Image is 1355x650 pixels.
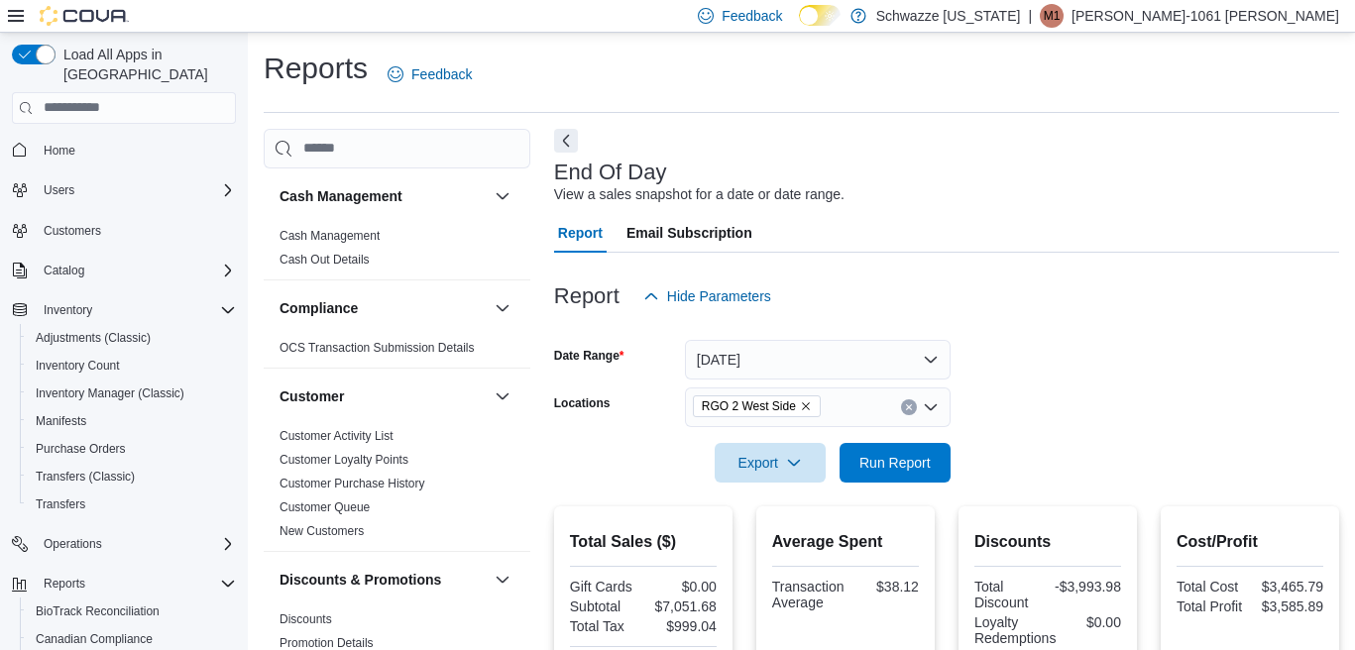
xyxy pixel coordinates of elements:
[36,572,93,596] button: Reports
[28,326,159,350] a: Adjustments (Classic)
[1044,4,1061,28] span: M1
[28,492,93,516] a: Transfers
[28,409,236,433] span: Manifests
[20,407,244,435] button: Manifests
[799,5,841,26] input: Dark Mode
[280,477,425,490] a: Customer Purchase History
[4,530,244,558] button: Operations
[28,465,236,488] span: Transfers (Classic)
[28,492,236,516] span: Transfers
[4,257,244,284] button: Catalog
[44,302,92,318] span: Inventory
[693,395,821,417] span: RGO 2 West Side
[1177,598,1246,614] div: Total Profit
[280,386,344,406] h3: Customer
[4,136,244,164] button: Home
[280,453,408,467] a: Customer Loyalty Points
[876,4,1021,28] p: Schwazze [US_STATE]
[36,532,110,556] button: Operations
[280,252,370,268] span: Cash Out Details
[558,213,603,253] span: Report
[280,452,408,468] span: Customer Loyalty Points
[36,603,160,619] span: BioTrack Reconciliation
[280,428,394,444] span: Customer Activity List
[28,465,143,488] a: Transfers (Classic)
[772,579,845,610] div: Transaction Average
[1052,579,1121,595] div: -$3,993.98
[1254,579,1323,595] div: $3,465.79
[554,129,578,153] button: Next
[280,340,475,356] span: OCS Transaction Submission Details
[36,358,120,374] span: Inventory Count
[280,523,364,539] span: New Customers
[36,218,236,243] span: Customers
[702,396,796,416] span: RGO 2 West Side
[36,178,82,202] button: Users
[554,395,611,411] label: Locations
[280,253,370,267] a: Cash Out Details
[40,6,129,26] img: Cova
[570,579,639,595] div: Gift Cards
[491,568,514,592] button: Discounts & Promotions
[722,6,782,26] span: Feedback
[1254,598,1323,614] div: $3,585.89
[280,476,425,491] span: Customer Purchase History
[44,576,85,592] span: Reports
[280,499,370,515] span: Customer Queue
[28,326,236,350] span: Adjustments (Classic)
[626,213,752,253] span: Email Subscription
[554,284,620,308] h3: Report
[36,259,92,282] button: Catalog
[28,354,236,378] span: Inventory Count
[20,463,244,490] button: Transfers (Classic)
[36,469,135,485] span: Transfers (Classic)
[280,570,487,590] button: Discounts & Promotions
[280,298,358,318] h3: Compliance
[715,443,826,483] button: Export
[20,435,244,463] button: Purchase Orders
[4,296,244,324] button: Inventory
[36,441,126,457] span: Purchase Orders
[280,228,380,244] span: Cash Management
[280,429,394,443] a: Customer Activity List
[554,184,845,205] div: View a sales snapshot for a date or date range.
[1177,579,1246,595] div: Total Cost
[667,286,771,306] span: Hide Parameters
[36,496,85,512] span: Transfers
[36,330,151,346] span: Adjustments (Classic)
[36,139,83,162] a: Home
[554,161,667,184] h3: End Of Day
[44,536,102,552] span: Operations
[491,184,514,208] button: Cash Management
[554,348,624,364] label: Date Range
[280,611,332,627] span: Discounts
[411,64,472,84] span: Feedback
[280,186,487,206] button: Cash Management
[280,298,487,318] button: Compliance
[4,216,244,245] button: Customers
[685,340,951,379] button: [DATE]
[859,453,931,473] span: Run Report
[20,490,244,518] button: Transfers
[264,224,530,279] div: Cash Management
[840,443,951,483] button: Run Report
[36,385,184,401] span: Inventory Manager (Classic)
[28,354,128,378] a: Inventory Count
[1072,4,1339,28] p: [PERSON_NAME]-1061 [PERSON_NAME]
[28,437,236,461] span: Purchase Orders
[4,176,244,204] button: Users
[647,618,717,634] div: $999.04
[44,263,84,278] span: Catalog
[280,186,402,206] h3: Cash Management
[36,219,109,243] a: Customers
[974,579,1044,610] div: Total Discount
[280,229,380,243] a: Cash Management
[4,570,244,597] button: Reports
[36,532,236,556] span: Operations
[28,437,134,461] a: Purchase Orders
[901,399,917,415] button: Clear input
[20,352,244,379] button: Inventory Count
[799,26,800,27] span: Dark Mode
[280,386,487,406] button: Customer
[36,138,236,162] span: Home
